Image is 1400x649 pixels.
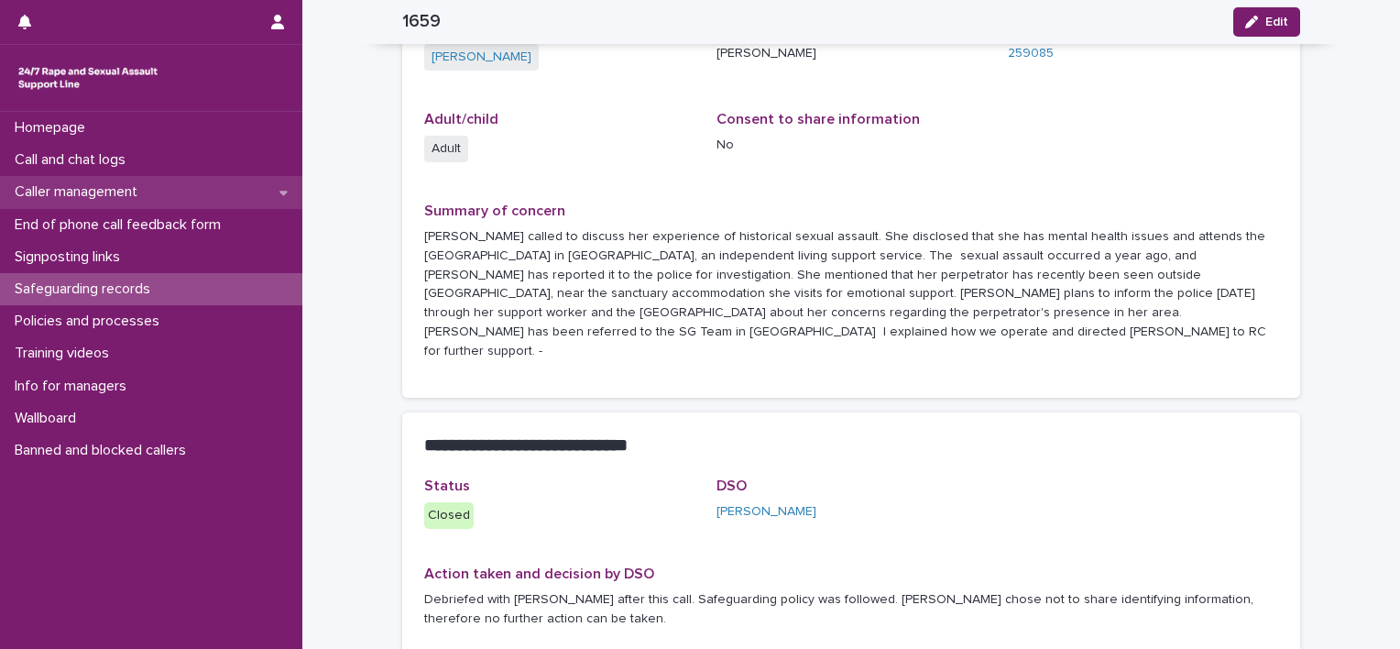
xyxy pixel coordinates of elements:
span: Summary of concern [424,203,565,218]
p: Homepage [7,119,100,137]
button: Edit [1233,7,1300,37]
p: [PERSON_NAME] [716,44,987,63]
span: Consent to share information [716,112,920,126]
a: [PERSON_NAME] [432,48,531,67]
p: Debriefed with [PERSON_NAME] after this call. Safeguarding policy was followed. [PERSON_NAME] cho... [424,590,1278,629]
p: Signposting links [7,248,135,266]
p: Caller management [7,183,152,201]
span: DSO [716,478,747,493]
p: Safeguarding records [7,280,165,298]
p: Banned and blocked callers [7,442,201,459]
a: [PERSON_NAME] [716,502,816,522]
p: [PERSON_NAME] called to discuss her experience of historical sexual assault. She disclosed that s... [424,227,1278,361]
p: Wallboard [7,410,91,427]
h2: 1659 [402,11,441,32]
div: Closed [424,502,474,529]
span: Action taken and decision by DSO [424,566,654,581]
span: Adult/child [424,112,498,126]
span: Edit [1265,16,1288,28]
p: Call and chat logs [7,151,140,169]
p: Policies and processes [7,313,174,330]
p: No [716,136,987,155]
img: rhQMoQhaT3yELyF149Cw [15,60,161,96]
p: Info for managers [7,378,141,395]
span: Status [424,478,470,493]
a: 259085 [1008,44,1054,63]
p: Training videos [7,345,124,362]
p: End of phone call feedback form [7,216,235,234]
span: Adult [424,136,468,162]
